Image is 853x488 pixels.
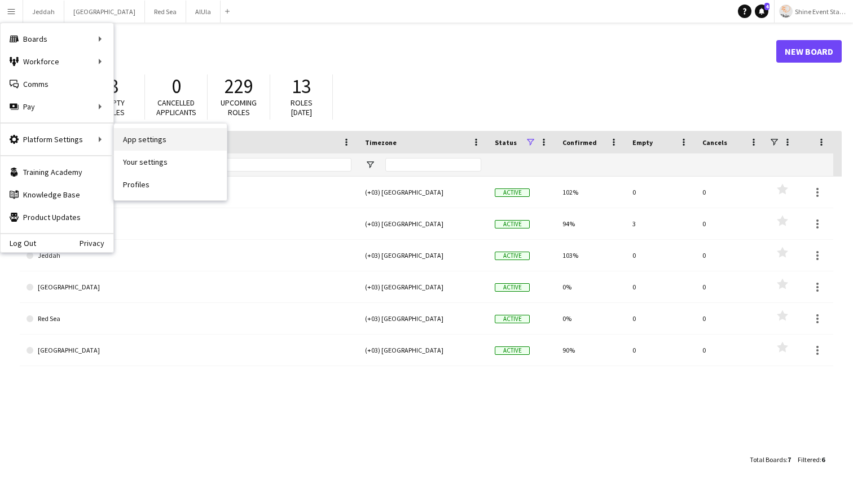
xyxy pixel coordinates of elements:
[64,1,145,23] button: [GEOGRAPHIC_DATA]
[1,50,113,73] div: Workforce
[632,138,653,147] span: Empty
[776,40,842,63] a: New Board
[626,303,696,334] div: 0
[358,208,488,239] div: (+03) [GEOGRAPHIC_DATA]
[495,220,530,228] span: Active
[495,315,530,323] span: Active
[358,271,488,302] div: (+03) [GEOGRAPHIC_DATA]
[156,98,196,117] span: Cancelled applicants
[696,335,766,366] div: 0
[779,5,793,18] img: Logo
[145,1,186,23] button: Red Sea
[365,138,397,147] span: Timezone
[1,128,113,151] div: Platform Settings
[626,335,696,366] div: 0
[750,455,786,464] span: Total Boards
[696,208,766,239] div: 0
[556,177,626,208] div: 102%
[172,74,181,99] span: 0
[358,335,488,366] div: (+03) [GEOGRAPHIC_DATA]
[27,208,351,240] a: Dammam
[821,455,825,464] span: 6
[1,183,113,206] a: Knowledge Base
[114,151,227,173] a: Your settings
[23,1,64,23] button: Jeddah
[385,158,481,172] input: Timezone Filter Input
[696,303,766,334] div: 0
[1,95,113,118] div: Pay
[27,240,351,271] a: Jeddah
[27,271,351,303] a: [GEOGRAPHIC_DATA]
[358,177,488,208] div: (+03) [GEOGRAPHIC_DATA]
[495,138,517,147] span: Status
[626,271,696,302] div: 0
[556,240,626,271] div: 103%
[696,271,766,302] div: 0
[696,177,766,208] div: 0
[27,303,351,335] a: Red Sea
[755,5,768,18] a: 4
[221,98,257,117] span: Upcoming roles
[556,335,626,366] div: 90%
[1,239,36,248] a: Log Out
[186,1,221,23] button: AlUla
[495,252,530,260] span: Active
[80,239,113,248] a: Privacy
[702,138,727,147] span: Cancels
[626,240,696,271] div: 0
[626,208,696,239] div: 3
[292,74,311,99] span: 13
[1,73,113,95] a: Comms
[225,74,253,99] span: 229
[495,188,530,197] span: Active
[798,455,820,464] span: Filtered
[626,177,696,208] div: 0
[358,303,488,334] div: (+03) [GEOGRAPHIC_DATA]
[365,160,375,170] button: Open Filter Menu
[556,208,626,239] div: 94%
[495,283,530,292] span: Active
[291,98,313,117] span: Roles [DATE]
[562,138,597,147] span: Confirmed
[1,206,113,228] a: Product Updates
[696,240,766,271] div: 0
[1,161,113,183] a: Training Academy
[358,240,488,271] div: (+03) [GEOGRAPHIC_DATA]
[20,43,776,60] h1: Boards
[1,28,113,50] div: Boards
[764,3,770,10] span: 4
[750,449,791,471] div: :
[795,7,848,16] span: Shine Event Staffing
[495,346,530,355] span: Active
[798,449,825,471] div: :
[788,455,791,464] span: 7
[114,173,227,196] a: Profiles
[27,335,351,366] a: [GEOGRAPHIC_DATA]
[556,271,626,302] div: 0%
[556,303,626,334] div: 0%
[114,128,227,151] a: App settings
